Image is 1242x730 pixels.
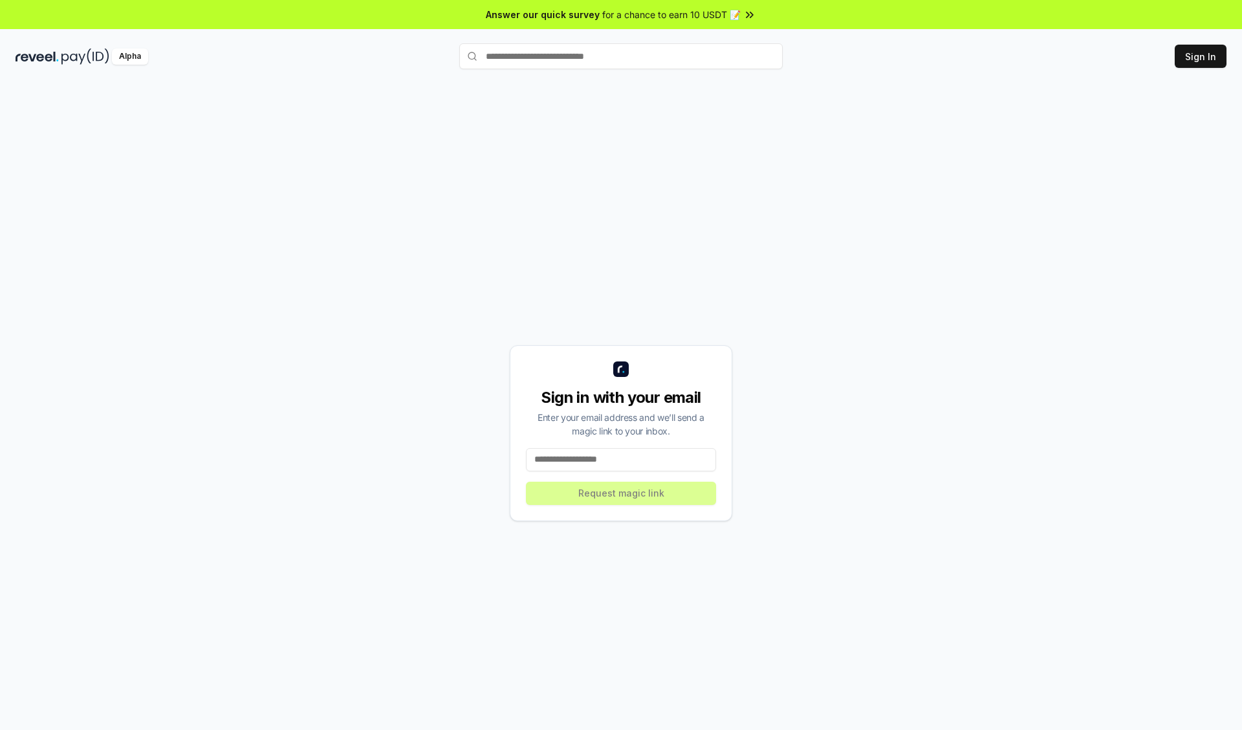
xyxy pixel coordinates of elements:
img: pay_id [61,48,109,65]
span: for a chance to earn 10 USDT 📝 [602,8,741,21]
div: Alpha [112,48,148,65]
div: Sign in with your email [526,387,716,408]
img: reveel_dark [16,48,59,65]
span: Answer our quick survey [486,8,600,21]
button: Sign In [1175,45,1226,68]
div: Enter your email address and we’ll send a magic link to your inbox. [526,411,716,438]
img: logo_small [613,361,629,377]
